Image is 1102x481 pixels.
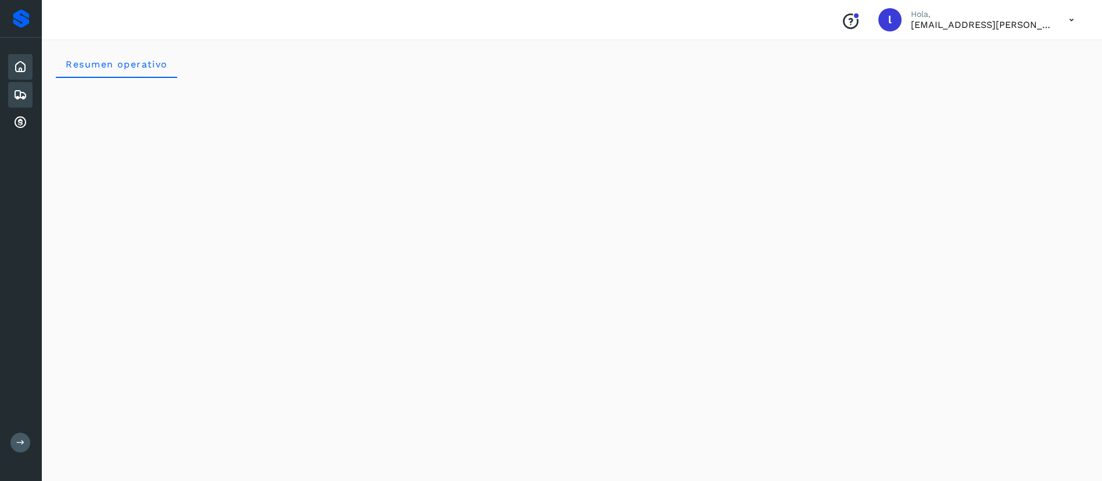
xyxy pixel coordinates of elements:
div: Inicio [8,54,33,80]
p: lauraamalia.castillo@xpertal.com [911,19,1050,30]
p: Hola, [911,9,1050,19]
div: Cuentas por cobrar [8,110,33,136]
span: Resumen operativo [65,59,168,70]
div: Embarques [8,82,33,108]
